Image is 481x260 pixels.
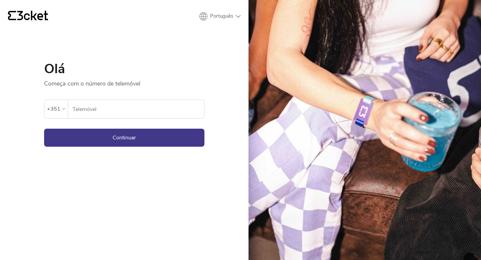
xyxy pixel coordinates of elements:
[72,100,204,118] input: Telemóvel
[8,11,16,20] g: {' '}
[44,62,204,76] h1: Olá
[44,76,204,88] p: Começa com o número de telemóvel
[68,100,204,119] label: Telemóvel
[8,11,48,22] a: {' '}
[44,129,204,147] button: Continuar
[47,104,60,114] div: +351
